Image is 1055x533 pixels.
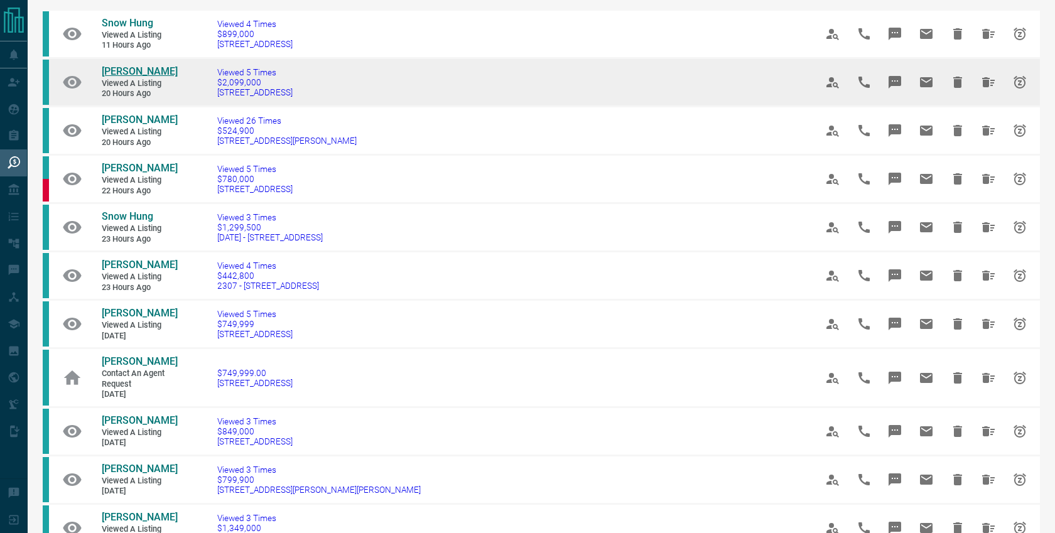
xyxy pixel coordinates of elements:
[102,428,177,438] span: Viewed a Listing
[217,475,421,485] span: $799,900
[102,137,177,148] span: 20 hours ago
[880,261,910,291] span: Message
[217,212,323,222] span: Viewed 3 Times
[43,301,49,347] div: condos.ca
[880,363,910,393] span: Message
[43,457,49,502] div: condos.ca
[973,416,1004,446] span: Hide All from Xinyao Wong
[943,309,973,339] span: Hide
[943,363,973,393] span: Hide
[217,261,319,271] span: Viewed 4 Times
[1005,164,1035,194] span: Snooze
[217,329,293,339] span: [STREET_ADDRESS]
[943,465,973,495] span: Hide
[102,463,178,475] span: [PERSON_NAME]
[217,271,319,281] span: $442,800
[880,116,910,146] span: Message
[217,465,421,475] span: Viewed 3 Times
[217,67,293,97] a: Viewed 5 Times$2,099,000[STREET_ADDRESS]
[217,309,293,319] span: Viewed 5 Times
[217,164,293,174] span: Viewed 5 Times
[943,212,973,242] span: Hide
[217,232,323,242] span: [DATE] - [STREET_ADDRESS]
[973,465,1004,495] span: Hide All from Xinyao Wong
[973,67,1004,97] span: Hide All from Clint Dolphin
[102,223,177,234] span: Viewed a Listing
[818,19,848,49] span: View Profile
[1005,19,1035,49] span: Snooze
[102,355,177,369] a: [PERSON_NAME]
[102,511,178,523] span: [PERSON_NAME]
[943,67,973,97] span: Hide
[217,416,293,446] a: Viewed 3 Times$849,000[STREET_ADDRESS]
[217,67,293,77] span: Viewed 5 Times
[102,307,177,320] a: [PERSON_NAME]
[1005,465,1035,495] span: Snooze
[217,164,293,194] a: Viewed 5 Times$780,000[STREET_ADDRESS]
[880,465,910,495] span: Message
[1005,261,1035,291] span: Snooze
[911,261,941,291] span: Email
[102,17,177,30] a: Snow Hung
[217,281,319,291] span: 2307 - [STREET_ADDRESS]
[849,164,879,194] span: Call
[943,416,973,446] span: Hide
[102,186,177,197] span: 22 hours ago
[102,162,178,174] span: [PERSON_NAME]
[849,67,879,97] span: Call
[943,116,973,146] span: Hide
[911,116,941,146] span: Email
[43,205,49,250] div: condos.ca
[849,116,879,146] span: Call
[217,426,293,436] span: $849,000
[849,261,879,291] span: Call
[102,78,177,89] span: Viewed a Listing
[217,485,421,495] span: [STREET_ADDRESS][PERSON_NAME][PERSON_NAME]
[973,363,1004,393] span: Hide All from Dawn Stoddart
[217,174,293,184] span: $780,000
[102,127,177,137] span: Viewed a Listing
[1005,363,1035,393] span: Snooze
[911,164,941,194] span: Email
[880,416,910,446] span: Message
[102,355,178,367] span: [PERSON_NAME]
[102,89,177,99] span: 20 hours ago
[43,253,49,298] div: condos.ca
[818,261,848,291] span: View Profile
[943,164,973,194] span: Hide
[943,19,973,49] span: Hide
[943,261,973,291] span: Hide
[818,67,848,97] span: View Profile
[217,368,293,388] a: $749,999.00[STREET_ADDRESS]
[880,67,910,97] span: Message
[102,259,178,271] span: [PERSON_NAME]
[43,409,49,454] div: condos.ca
[102,40,177,51] span: 11 hours ago
[102,438,177,448] span: [DATE]
[973,261,1004,291] span: Hide All from Yvo Yeh
[102,30,177,41] span: Viewed a Listing
[217,87,293,97] span: [STREET_ADDRESS]
[973,19,1004,49] span: Hide All from Snow Hung
[911,363,941,393] span: Email
[217,116,357,126] span: Viewed 26 Times
[102,65,178,77] span: [PERSON_NAME]
[973,309,1004,339] span: Hide All from Dawn Stoddart
[217,212,323,242] a: Viewed 3 Times$1,299,500[DATE] - [STREET_ADDRESS]
[217,465,421,495] a: Viewed 3 Times$799,900[STREET_ADDRESS][PERSON_NAME][PERSON_NAME]
[217,523,364,533] span: $1,349,000
[880,212,910,242] span: Message
[217,436,293,446] span: [STREET_ADDRESS]
[43,156,49,179] div: condos.ca
[911,67,941,97] span: Email
[102,511,177,524] a: [PERSON_NAME]
[849,465,879,495] span: Call
[849,19,879,49] span: Call
[102,486,177,497] span: [DATE]
[102,210,153,222] span: Snow Hung
[880,19,910,49] span: Message
[102,414,178,426] span: [PERSON_NAME]
[217,319,293,329] span: $749,999
[818,309,848,339] span: View Profile
[849,363,879,393] span: Call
